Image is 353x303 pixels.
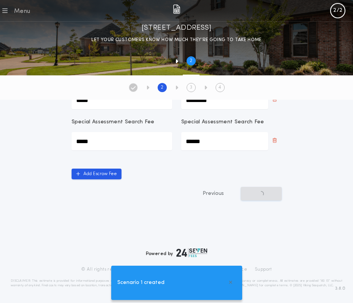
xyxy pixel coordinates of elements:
h2: 2 [190,58,192,64]
img: img [173,5,180,14]
h2: 4 [219,85,221,91]
input: Escrow Fee [181,91,268,109]
h1: [STREET_ADDRESS] [142,22,211,34]
p: Special Assessment Search Fee [72,118,155,126]
h2: 3 [190,85,192,91]
button: Add Escrow Fee [72,169,121,179]
input: Special Assessment Search Fee [181,132,268,150]
p: LET YOUR CUSTOMERS KNOW HOW MUCH THEY’RE GOING TO TAKE HOME [91,36,262,44]
input: Escrow Fee [72,91,172,109]
div: Menu [14,7,30,16]
div: Powered by [146,248,208,257]
button: Previous [187,187,239,201]
h2: 2 [161,85,163,91]
span: Scenario 1 created [117,279,165,287]
p: Special Assessment Search Fee [181,118,264,126]
img: logo [176,248,208,257]
input: Special Assessment Search Fee [72,132,172,150]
